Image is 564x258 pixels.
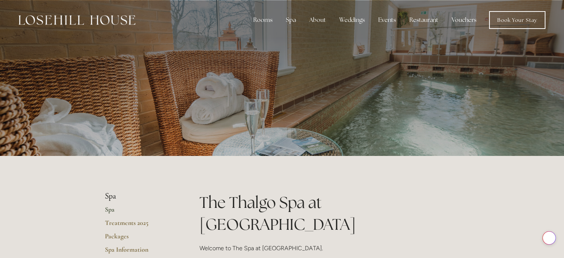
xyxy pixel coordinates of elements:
p: Welcome to The Spa at [GEOGRAPHIC_DATA]. [199,243,459,253]
a: Book Your Stay [489,11,545,29]
div: Restaurant [403,13,444,27]
div: Spa [280,13,302,27]
li: Spa [105,192,176,201]
div: Rooms [247,13,278,27]
a: Vouchers [446,13,482,27]
div: About [303,13,332,27]
a: Packages [105,232,176,245]
a: Spa [105,205,176,219]
img: Losehill House [19,15,135,25]
a: Treatments 2025 [105,219,176,232]
h1: The Thalgo Spa at [GEOGRAPHIC_DATA] [199,192,459,235]
div: Weddings [333,13,371,27]
div: Events [372,13,402,27]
